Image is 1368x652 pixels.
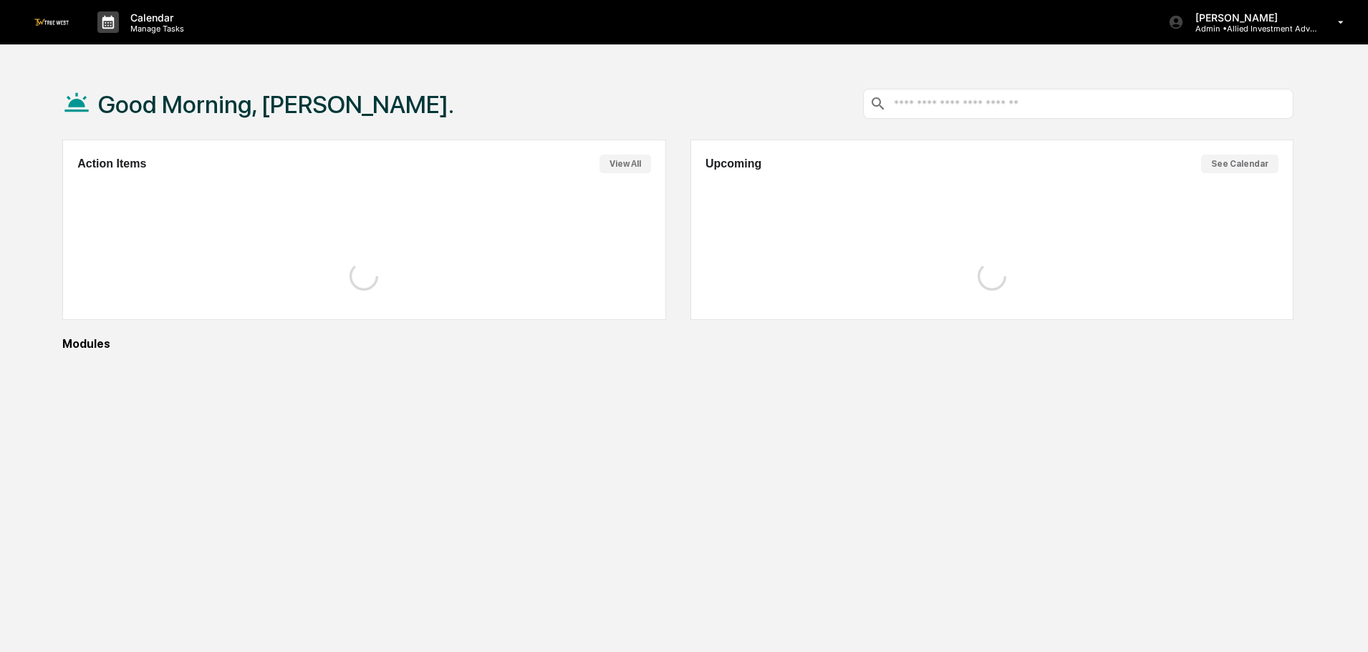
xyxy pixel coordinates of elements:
button: View All [599,155,651,173]
h2: Upcoming [705,157,761,170]
h1: Good Morning, [PERSON_NAME]. [98,90,454,119]
p: Admin • Allied Investment Advisors [1184,24,1317,34]
button: See Calendar [1201,155,1278,173]
img: logo [34,19,69,25]
p: Calendar [119,11,191,24]
h2: Action Items [77,157,146,170]
div: Modules [62,337,1294,351]
p: [PERSON_NAME] [1184,11,1317,24]
p: Manage Tasks [119,24,191,34]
